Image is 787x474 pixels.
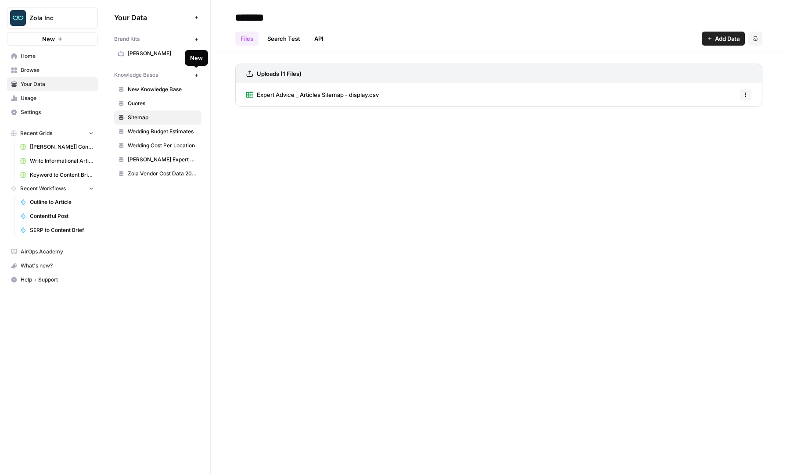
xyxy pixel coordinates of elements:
[21,52,94,60] span: Home
[262,32,305,46] a: Search Test
[114,96,201,110] a: Quotes
[21,276,94,284] span: Help + Support
[128,50,198,57] span: [PERSON_NAME]
[114,35,140,43] span: Brand Kits
[114,167,201,181] a: Zola Vendor Cost Data 2025
[30,198,94,206] span: Outline to Article
[7,77,98,91] a: Your Data
[7,182,98,195] button: Recent Workflows
[128,156,198,164] span: [PERSON_NAME] Expert Advice Articles
[114,12,191,23] span: Your Data
[7,259,98,273] button: What's new?
[29,14,83,22] span: Zola Inc
[114,110,201,125] a: Sitemap
[10,10,26,26] img: Zola Inc Logo
[16,154,98,168] a: Write Informational Article
[128,114,198,121] span: Sitemap
[715,34,740,43] span: Add Data
[7,91,98,105] a: Usage
[16,209,98,223] a: Contentful Post
[246,64,302,83] a: Uploads (1 Files)
[257,69,302,78] h3: Uploads (1 Files)
[128,142,198,150] span: Wedding Cost Per Location
[7,245,98,259] a: AirOps Academy
[7,105,98,119] a: Settings
[21,80,94,88] span: Your Data
[16,223,98,237] a: SERP to Content Brief
[7,273,98,287] button: Help + Support
[114,46,201,61] a: [PERSON_NAME]
[128,128,198,135] span: Wedding Budget Estimates
[21,94,94,102] span: Usage
[30,157,94,165] span: Write Informational Article
[246,83,379,106] a: Expert Advice _ Articles Sitemap - display.csv
[16,140,98,154] a: [[PERSON_NAME]] Content Creation
[7,63,98,77] a: Browse
[114,71,158,79] span: Knowledge Bases
[42,35,55,43] span: New
[7,259,97,272] div: What's new?
[7,127,98,140] button: Recent Grids
[128,86,198,93] span: New Knowledge Base
[7,49,98,63] a: Home
[30,226,94,234] span: SERP to Content Brief
[257,90,379,99] span: Expert Advice _ Articles Sitemap - display.csv
[7,7,98,29] button: Workspace: Zola Inc
[114,139,201,153] a: Wedding Cost Per Location
[20,185,66,192] span: Recent Workflows
[7,32,98,46] button: New
[128,100,198,107] span: Quotes
[21,66,94,74] span: Browse
[235,32,259,46] a: Files
[30,171,94,179] span: Keyword to Content Brief Grid
[128,170,198,178] span: Zola Vendor Cost Data 2025
[190,53,203,62] div: New
[20,129,52,137] span: Recent Grids
[309,32,329,46] a: API
[30,212,94,220] span: Contentful Post
[21,248,94,256] span: AirOps Academy
[16,195,98,209] a: Outline to Article
[114,82,201,96] a: New Knowledge Base
[114,125,201,139] a: Wedding Budget Estimates
[114,153,201,167] a: [PERSON_NAME] Expert Advice Articles
[21,108,94,116] span: Settings
[702,32,745,46] button: Add Data
[16,168,98,182] a: Keyword to Content Brief Grid
[30,143,94,151] span: [[PERSON_NAME]] Content Creation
